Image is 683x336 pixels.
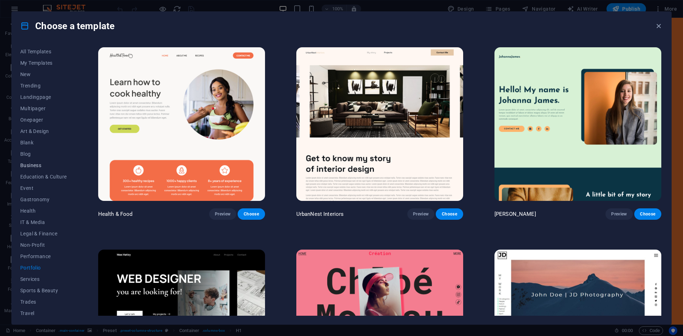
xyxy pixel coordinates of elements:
button: Trades [20,296,67,308]
button: Portfolio [20,262,67,273]
span: Legal & Finance [20,231,67,236]
button: My Templates [20,57,67,69]
button: Education & Culture [20,171,67,182]
span: My Templates [20,60,67,66]
button: Gastronomy [20,194,67,205]
span: Health [20,208,67,214]
button: Legal & Finance [20,228,67,239]
button: Choose [634,208,661,220]
p: Health & Food [98,210,133,218]
span: IT & Media [20,219,67,225]
button: Sports & Beauty [20,285,67,296]
span: Blank [20,140,67,145]
img: UrbanNest Interiors [296,47,463,201]
span: Choose [640,211,656,217]
h4: Choose a template [20,20,115,32]
span: Trending [20,83,67,89]
button: Art & Design [20,126,67,137]
button: Choose [238,208,265,220]
span: Education & Culture [20,174,67,180]
span: Gastronomy [20,197,67,202]
span: Landingpage [20,94,67,100]
button: Multipager [20,103,67,114]
button: Services [20,273,67,285]
button: Preview [209,208,236,220]
span: Choose [243,211,259,217]
button: Health [20,205,67,217]
span: Portfolio [20,265,67,271]
span: Sports & Beauty [20,288,67,293]
span: Travel [20,310,67,316]
span: Business [20,162,67,168]
span: New [20,71,67,77]
span: Event [20,185,67,191]
p: UrbanNest Interiors [296,210,344,218]
button: Landingpage [20,91,67,103]
p: [PERSON_NAME] [494,210,536,218]
span: Preview [215,211,231,217]
span: All Templates [20,49,67,54]
button: Preview [407,208,434,220]
span: Performance [20,254,67,259]
span: Preview [413,211,429,217]
button: Business [20,160,67,171]
button: Event [20,182,67,194]
button: IT & Media [20,217,67,228]
span: Trades [20,299,67,305]
span: Preview [611,211,627,217]
span: Services [20,276,67,282]
span: Blog [20,151,67,157]
button: Travel [20,308,67,319]
span: Choose [441,211,457,217]
button: Onepager [20,114,67,126]
button: Blank [20,137,67,148]
button: Preview [605,208,632,220]
button: Non-Profit [20,239,67,251]
span: Art & Design [20,128,67,134]
button: All Templates [20,46,67,57]
img: Health & Food [98,47,265,201]
img: Johanna James [494,47,661,201]
button: Choose [436,208,463,220]
button: Trending [20,80,67,91]
span: Non-Profit [20,242,67,248]
button: Blog [20,148,67,160]
span: Multipager [20,106,67,111]
span: Onepager [20,117,67,123]
button: Performance [20,251,67,262]
button: New [20,69,67,80]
